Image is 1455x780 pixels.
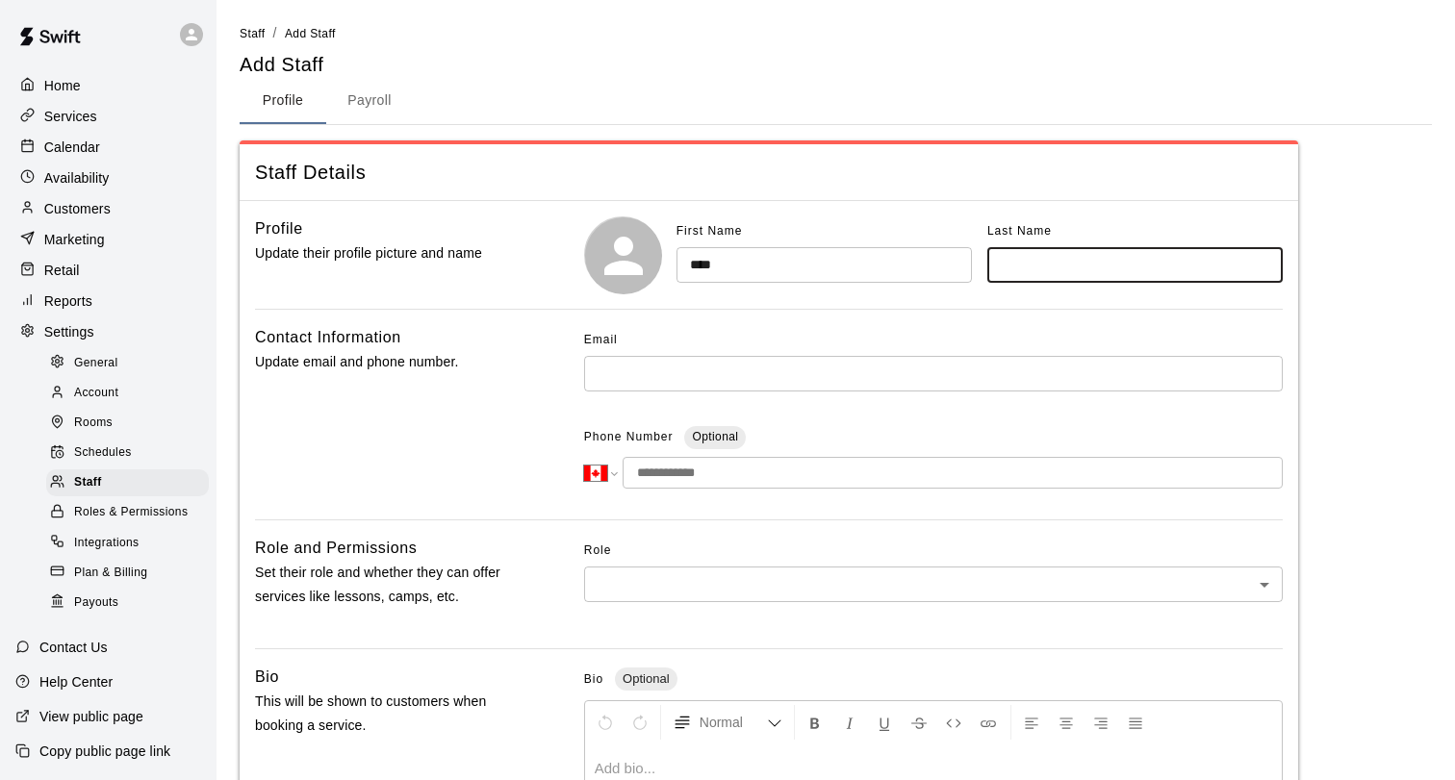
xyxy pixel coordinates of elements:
a: Calendar [15,133,201,162]
nav: breadcrumb [240,23,1432,44]
button: Undo [589,705,622,740]
span: Staff Details [255,160,1283,186]
button: Profile [240,78,326,124]
span: Roles & Permissions [74,503,188,522]
button: Payroll [326,78,413,124]
a: General [46,348,217,378]
p: Update their profile picture and name [255,241,523,265]
p: Marketing [44,230,105,249]
span: Schedules [74,443,132,463]
a: Rooms [46,409,217,439]
p: Settings [44,322,94,341]
a: Marketing [15,225,201,254]
p: Help Center [39,672,113,692]
p: This will be shown to customers when booking a service. [255,690,523,738]
span: Normal [700,713,767,732]
div: Roles & Permissions [46,499,209,526]
p: Availability [44,168,110,188]
li: / [272,23,276,43]
p: Home [44,76,81,95]
a: Account [46,378,217,408]
a: Staff [240,25,265,40]
button: Justify Align [1119,705,1152,740]
button: Format Italics [833,705,866,740]
span: Email [584,325,618,356]
span: Optional [615,671,676,686]
a: Schedules [46,439,217,468]
span: Last Name [987,224,1052,238]
a: Home [15,71,201,100]
span: Role [584,536,1283,566]
span: Staff [240,27,265,40]
a: Availability [15,164,201,192]
h6: Role and Permissions [255,536,417,561]
button: Format Bold [799,705,831,740]
a: Plan & Billing [46,558,217,588]
span: Phone Number [584,422,674,453]
a: Retail [15,256,201,285]
h6: Bio [255,665,279,690]
span: Add Staff [285,27,336,40]
button: Center Align [1050,705,1083,740]
h6: Contact Information [255,325,401,350]
p: Customers [44,199,111,218]
span: Staff [74,473,102,492]
div: Payouts [46,590,209,616]
button: Right Align [1085,705,1117,740]
span: Account [74,384,118,403]
a: Reports [15,287,201,315]
h6: Profile [255,216,303,241]
button: Insert Link [972,705,1005,740]
p: Copy public page link [39,742,170,761]
button: Insert Code [937,705,970,740]
p: Retail [44,261,80,280]
p: View public page [39,707,143,726]
div: Staff [46,469,209,496]
h5: Add Staff [240,52,323,78]
button: Redo [624,705,656,740]
p: Contact Us [39,638,108,657]
span: Payouts [74,593,118,613]
button: Left Align [1015,705,1048,740]
p: Update email and phone number. [255,350,523,374]
span: General [74,354,118,373]
div: Integrations [46,530,209,557]
a: Customers [15,194,201,223]
div: Schedules [46,440,209,466]
span: Rooms [74,414,113,433]
div: General [46,350,209,377]
a: Roles & Permissions [46,498,217,528]
div: Rooms [46,410,209,437]
a: Settings [15,317,201,346]
button: Formatting Options [665,705,790,740]
span: Integrations [74,534,140,553]
button: Format Underline [868,705,901,740]
p: Set their role and whether they can offer services like lessons, camps, etc. [255,561,523,609]
p: Calendar [44,138,100,157]
a: Services [15,102,201,131]
div: Plan & Billing [46,560,209,587]
p: Services [44,107,97,126]
a: Payouts [46,588,217,617]
div: Account [46,380,209,407]
span: First Name [676,224,743,238]
div: staff form tabs [240,78,1432,124]
span: Plan & Billing [74,564,147,583]
span: Optional [692,430,738,443]
span: Bio [584,672,603,686]
a: Staff [46,468,217,498]
p: Reports [44,291,92,311]
a: Integrations [46,528,217,558]
button: Format Strikethrough [903,705,935,740]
